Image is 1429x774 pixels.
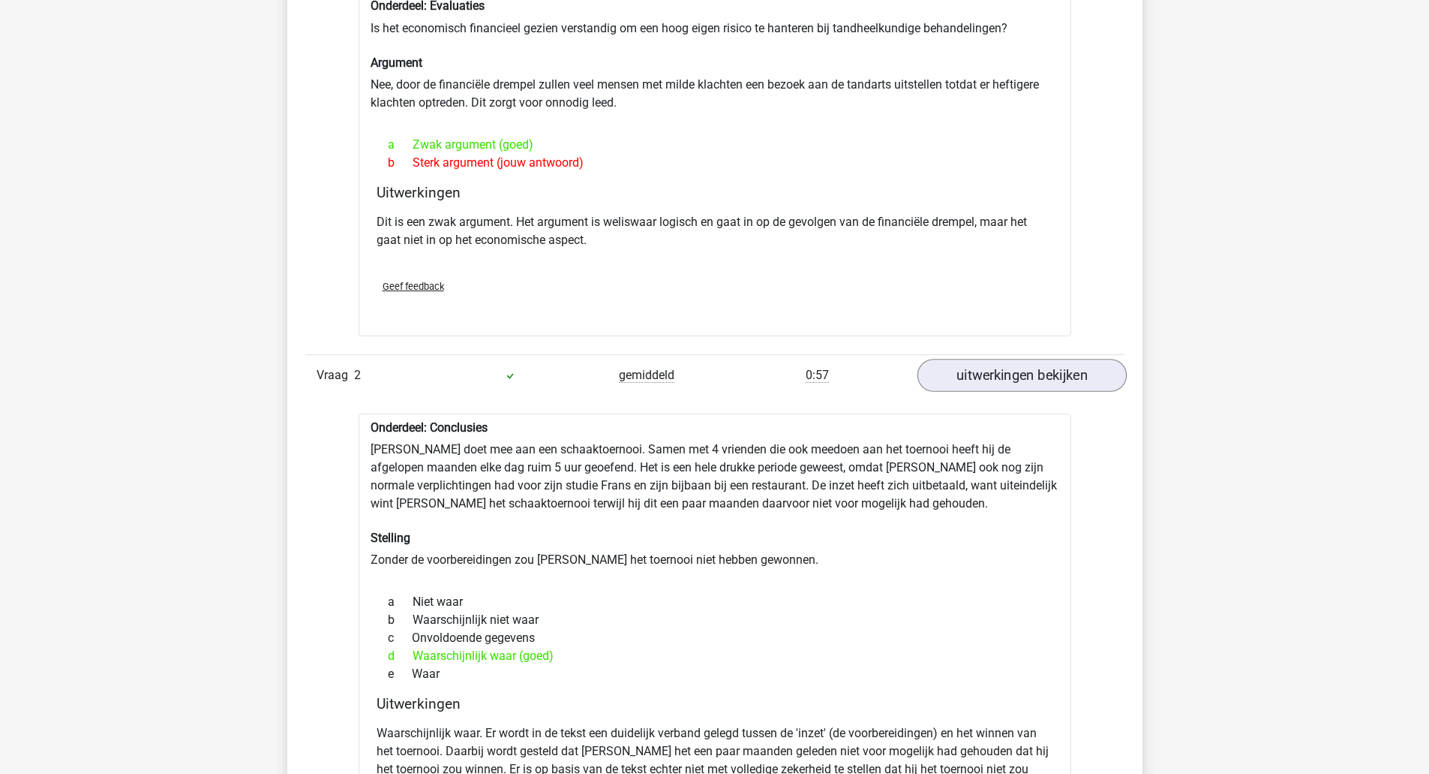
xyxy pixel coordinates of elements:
[388,154,413,172] span: b
[377,593,1053,611] div: Niet waar
[371,56,1059,70] h6: Argument
[806,368,829,383] span: 0:57
[377,665,1053,683] div: Waar
[377,611,1053,629] div: Waarschijnlijk niet waar
[371,420,1059,435] h6: Onderdeel: Conclusies
[354,368,361,382] span: 2
[377,695,1053,712] h4: Uitwerkingen
[377,629,1053,647] div: Onvoldoende gegevens
[388,136,413,154] span: a
[317,366,354,384] span: Vraag
[388,593,413,611] span: a
[377,647,1053,665] div: Waarschijnlijk waar (goed)
[388,629,412,647] span: c
[383,281,444,292] span: Geef feedback
[371,531,1059,545] h6: Stelling
[388,647,413,665] span: d
[377,136,1053,154] div: Zwak argument (goed)
[619,368,674,383] span: gemiddeld
[377,213,1053,249] p: Dit is een zwak argument. Het argument is weliswaar logisch en gaat in op de gevolgen van de fina...
[377,184,1053,201] h4: Uitwerkingen
[377,154,1053,172] div: Sterk argument (jouw antwoord)
[917,359,1126,392] a: uitwerkingen bekijken
[388,611,413,629] span: b
[388,665,412,683] span: e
